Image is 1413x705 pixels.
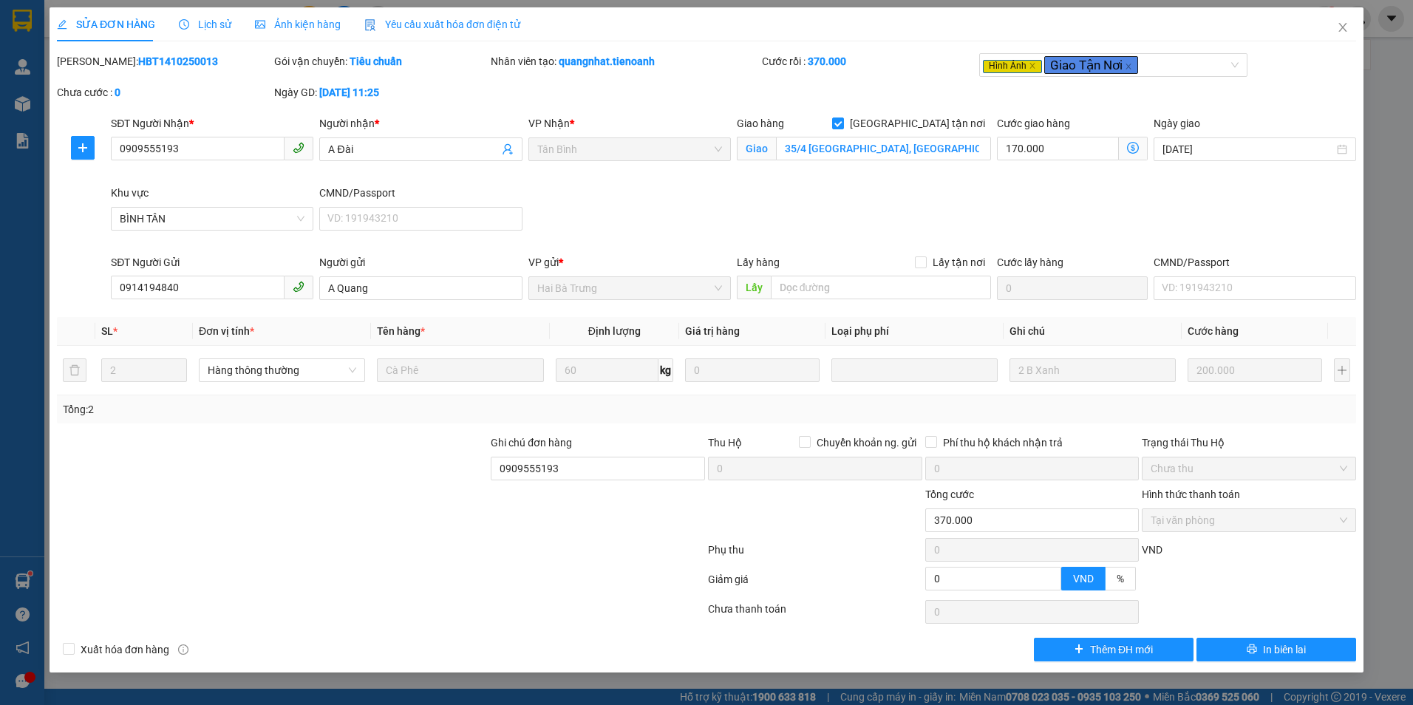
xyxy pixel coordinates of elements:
[927,254,991,270] span: Lấy tận nơi
[1263,641,1306,658] span: In biên lai
[208,359,356,381] span: Hàng thông thường
[1154,254,1356,270] div: CMND/Passport
[737,256,780,268] span: Lấy hàng
[658,358,673,382] span: kg
[685,325,740,337] span: Giá trị hàng
[71,136,95,160] button: plus
[293,281,304,293] span: phone
[502,143,514,155] span: user-add
[708,437,742,449] span: Thu Hộ
[1196,638,1356,661] button: printerIn biên lai
[1090,641,1153,658] span: Thêm ĐH mới
[111,115,313,132] div: SĐT Người Nhận
[1142,544,1162,556] span: VND
[274,84,488,101] div: Ngày GD:
[1127,142,1139,154] span: dollar-circle
[1004,317,1182,346] th: Ghi chú
[63,358,86,382] button: delete
[319,86,379,98] b: [DATE] 11:25
[1142,488,1240,500] label: Hình thức thanh toán
[1074,644,1084,655] span: plus
[274,53,488,69] div: Gói vận chuyển:
[138,55,218,67] b: HBT1410250013
[997,117,1070,129] label: Cước giao hàng
[319,254,522,270] div: Người gửi
[364,18,520,30] span: Yêu cầu xuất hóa đơn điện tử
[588,325,641,337] span: Định lượng
[537,277,722,299] span: Hai Bà Trưng
[255,19,265,30] span: picture
[1125,63,1132,70] span: close
[491,457,705,480] input: Ghi chú đơn hàng
[685,358,819,382] input: 0
[377,325,425,337] span: Tên hàng
[559,55,655,67] b: quangnhat.tienoanh
[491,53,759,69] div: Nhân viên tạo:
[1188,358,1321,382] input: 0
[1034,638,1194,661] button: plusThêm ĐH mới
[825,317,1004,346] th: Loại phụ phí
[1162,141,1334,157] input: Ngày giao
[1117,573,1124,585] span: %
[706,601,924,627] div: Chưa thanh toán
[199,325,254,337] span: Đơn vị tính
[57,19,67,30] span: edit
[115,86,120,98] b: 0
[997,137,1119,160] input: Cước giao hàng
[1151,509,1347,531] span: Tại văn phòng
[1337,21,1349,33] span: close
[762,53,976,69] div: Cước rồi :
[111,185,313,201] div: Khu vực
[319,115,522,132] div: Người nhận
[997,276,1148,300] input: Cước lấy hàng
[1154,117,1200,129] label: Ngày giao
[491,437,572,449] label: Ghi chú đơn hàng
[528,117,570,129] span: VP Nhận
[844,115,991,132] span: [GEOGRAPHIC_DATA] tận nơi
[120,208,304,230] span: BÌNH TÂN
[57,53,271,69] div: [PERSON_NAME]:
[1188,325,1239,337] span: Cước hàng
[811,435,922,451] span: Chuyển khoản ng. gửi
[364,19,376,31] img: icon
[771,276,992,299] input: Dọc đường
[1322,7,1363,49] button: Close
[1044,56,1138,74] span: Giao Tận Nơi
[319,185,522,201] div: CMND/Passport
[737,117,784,129] span: Giao hàng
[57,84,271,101] div: Chưa cước :
[983,60,1042,73] span: Hình Ảnh
[1142,435,1356,451] div: Trạng thái Thu Hộ
[1029,62,1036,69] span: close
[706,571,924,597] div: Giảm giá
[937,435,1069,451] span: Phí thu hộ khách nhận trả
[537,138,722,160] span: Tân Bình
[255,18,341,30] span: Ảnh kiện hàng
[737,137,776,160] span: Giao
[997,256,1063,268] label: Cước lấy hàng
[72,142,94,154] span: plus
[1247,644,1257,655] span: printer
[1073,573,1094,585] span: VND
[75,641,175,658] span: Xuất hóa đơn hàng
[528,254,731,270] div: VP gửi
[925,488,974,500] span: Tổng cước
[1009,358,1176,382] input: Ghi Chú
[776,137,992,160] input: Giao tận nơi
[350,55,402,67] b: Tiêu chuẩn
[63,401,545,418] div: Tổng: 2
[293,142,304,154] span: phone
[179,18,231,30] span: Lịch sử
[1334,358,1350,382] button: plus
[57,18,155,30] span: SỬA ĐƠN HÀNG
[101,325,113,337] span: SL
[737,276,771,299] span: Lấy
[808,55,846,67] b: 370.000
[179,19,189,30] span: clock-circle
[377,358,543,382] input: VD: Bàn, Ghế
[178,644,188,655] span: info-circle
[1151,457,1347,480] span: Chưa thu
[111,254,313,270] div: SĐT Người Gửi
[706,542,924,568] div: Phụ thu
